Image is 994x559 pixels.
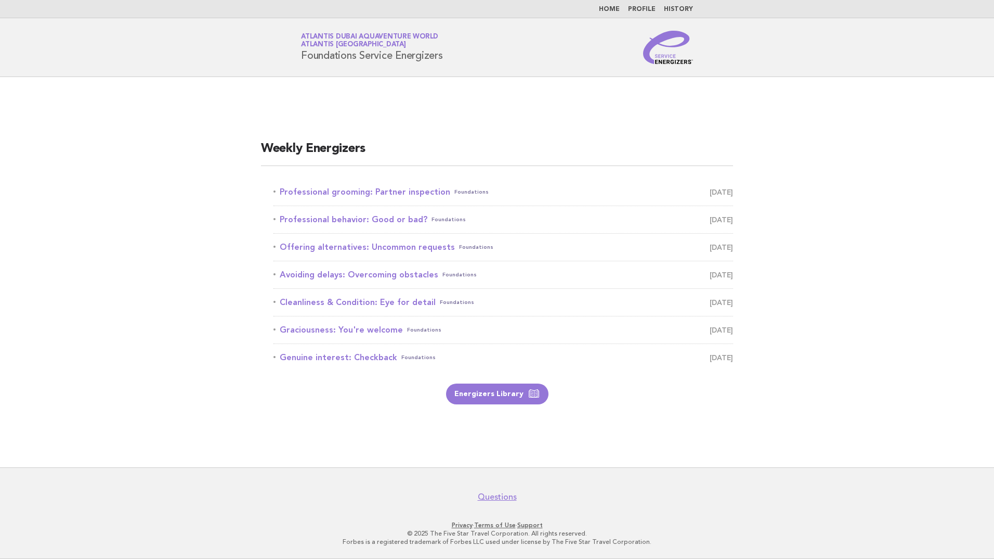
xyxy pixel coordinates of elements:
a: Home [599,6,620,12]
a: Atlantis Dubai Aquaventure WorldAtlantis [GEOGRAPHIC_DATA] [301,33,438,48]
span: [DATE] [710,185,733,199]
span: Foundations [459,240,493,255]
span: Foundations [442,268,477,282]
h1: Foundations Service Energizers [301,34,443,61]
span: [DATE] [710,295,733,310]
a: Support [517,522,543,529]
a: Profile [628,6,656,12]
span: Foundations [431,212,466,227]
a: Privacy [452,522,473,529]
a: Energizers Library [446,384,548,404]
a: Terms of Use [474,522,516,529]
span: Atlantis [GEOGRAPHIC_DATA] [301,42,406,48]
p: © 2025 The Five Star Travel Corporation. All rights reserved. [179,529,815,538]
span: [DATE] [710,350,733,365]
a: Offering alternatives: Uncommon requestsFoundations [DATE] [273,240,733,255]
a: Avoiding delays: Overcoming obstaclesFoundations [DATE] [273,268,733,282]
span: [DATE] [710,240,733,255]
span: Foundations [454,185,489,199]
a: Cleanliness & Condition: Eye for detailFoundations [DATE] [273,295,733,310]
span: Foundations [401,350,436,365]
h2: Weekly Energizers [261,141,733,166]
p: · · [179,521,815,529]
span: Foundations [440,295,474,310]
a: History [664,6,693,12]
a: Genuine interest: CheckbackFoundations [DATE] [273,350,733,365]
span: [DATE] [710,268,733,282]
span: [DATE] [710,212,733,227]
p: Forbes is a registered trademark of Forbes LLC used under license by The Five Star Travel Corpora... [179,538,815,546]
a: Questions [478,492,517,502]
a: Professional grooming: Partner inspectionFoundations [DATE] [273,185,733,199]
span: [DATE] [710,323,733,337]
img: Service Energizers [643,31,693,64]
a: Professional behavior: Good or bad?Foundations [DATE] [273,212,733,227]
span: Foundations [407,323,441,337]
a: Graciousness: You're welcomeFoundations [DATE] [273,323,733,337]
